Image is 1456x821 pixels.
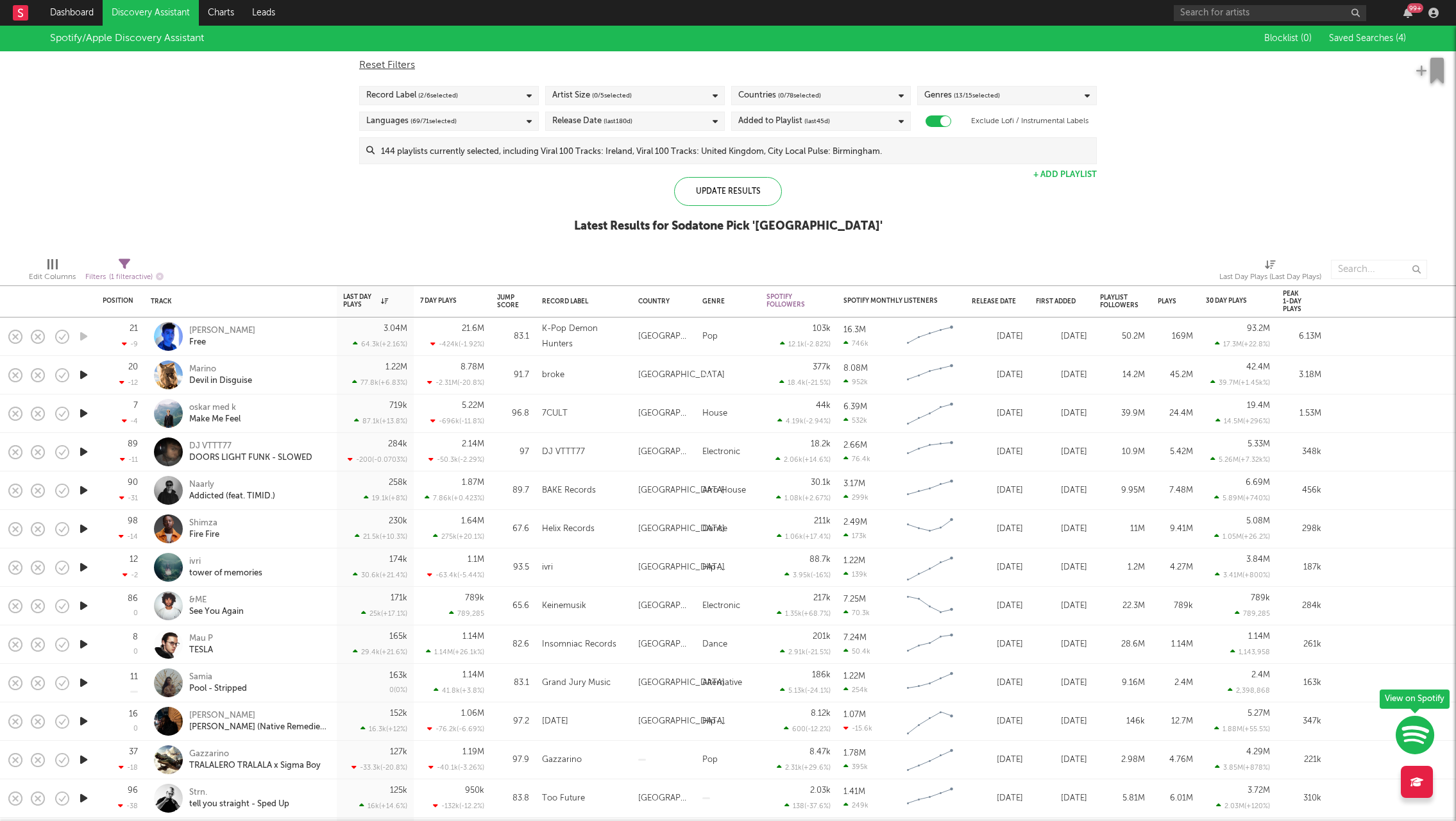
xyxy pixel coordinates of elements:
[189,364,252,375] div: Marino
[85,269,164,285] div: Filters
[1248,632,1270,641] div: 1.14M
[189,683,247,695] div: Pool - Stripped
[816,402,831,410] div: 44k
[972,598,1023,614] div: [DATE]
[364,494,407,502] div: 19.1k ( +8 % )
[128,478,138,487] div: 90
[1215,417,1270,425] div: 14.5M ( +296 % )
[813,594,831,602] div: 217k
[497,294,519,309] div: Jump Score
[972,368,1023,383] div: [DATE]
[972,560,1023,575] div: [DATE]
[1100,521,1145,537] div: 11M
[128,595,138,603] div: 86
[388,440,407,448] div: 284k
[189,787,289,799] div: Strn.
[426,648,484,656] div: 1.14M ( +26.1k % )
[189,633,213,645] div: Mau P
[1158,521,1193,537] div: 9.41M
[497,598,529,614] div: 65.6
[462,632,484,641] div: 1.14M
[497,675,529,691] div: 83.1
[813,363,831,371] div: 377k
[1100,560,1145,575] div: 1.2M
[189,479,275,502] a: NaarlyAddicted (feat. TIMID.)
[574,219,883,234] div: Latest Results for Sodatone Pick ' [GEOGRAPHIC_DATA] '
[1246,478,1270,487] div: 6.69M
[1100,368,1145,383] div: 14.2M
[702,521,727,537] div: Dance
[352,378,407,387] div: 77.8k ( +6.83 % )
[497,483,529,498] div: 89.7
[777,417,831,425] div: 4.19k ( -2.94 % )
[542,444,585,460] div: DJ VTTT77
[972,444,1023,460] div: [DATE]
[542,298,619,305] div: Record Label
[1246,517,1270,525] div: 5.08M
[420,297,465,305] div: 7 Day Plays
[189,414,241,425] div: Make Me Feel
[972,521,1023,537] div: [DATE]
[1036,298,1081,305] div: First Added
[702,329,718,344] div: Pop
[122,417,138,425] div: -4
[972,637,1023,652] div: [DATE]
[1210,378,1270,387] div: 39.7M ( +1.45k % )
[1246,363,1270,371] div: 42.4M
[954,88,1000,103] span: ( 13 / 15 selected)
[189,441,312,464] a: DJ VTTT77DOORS LIGHT FUNK - SLOWED
[1325,33,1406,44] button: Saved Searches (4)
[1158,406,1193,421] div: 24.4M
[385,363,407,371] div: 1.22M
[189,710,327,722] div: [PERSON_NAME]
[189,452,312,464] div: DOORS LIGHT FUNK - SLOWED
[1158,598,1193,614] div: 789k
[811,440,831,448] div: 18.2k
[427,378,484,387] div: -2.31M ( -20.8 % )
[1100,444,1145,460] div: 10.9M
[130,555,138,564] div: 12
[542,560,553,575] div: ivri
[552,88,632,103] div: Artist Size
[151,298,324,305] div: Track
[638,560,725,575] div: [GEOGRAPHIC_DATA]
[1235,609,1270,618] div: 789,285
[120,455,138,464] div: -11
[85,253,164,291] div: Filters(1 filter active)
[901,436,959,468] svg: Chart title
[353,648,407,656] div: 29.4k ( +21.6 % )
[1036,560,1087,575] div: [DATE]
[775,455,831,464] div: 2.06k ( +14.6 % )
[389,672,407,680] div: 163k
[461,517,484,525] div: 1.64M
[638,521,725,537] div: [GEOGRAPHIC_DATA]
[189,760,321,772] div: TRALALERO TRALALA x Sigma Boy
[813,325,831,333] div: 103k
[497,406,529,421] div: 96.8
[189,375,252,387] div: Devil in Disguise
[189,441,312,452] div: DJ VTTT77
[1246,555,1270,564] div: 3.84M
[1036,637,1087,652] div: [DATE]
[355,532,407,541] div: 21.5k ( +10.3 % )
[1033,171,1097,179] button: + Add Playlist
[1158,298,1176,305] div: Plays
[972,406,1023,421] div: [DATE]
[777,532,831,541] div: 1.06k ( +17.4 % )
[1251,594,1270,602] div: 789k
[843,518,867,527] div: 2.49M
[1158,368,1193,383] div: 45.2M
[542,406,568,421] div: 7CULT
[428,455,484,464] div: -50.3k ( -2.29 % )
[843,339,868,348] div: 746k
[123,571,138,579] div: -2
[189,787,289,810] a: Strn.tell you straight - Sped Up
[1283,483,1321,498] div: 456k
[1329,34,1406,43] span: Saved Searches
[361,609,407,618] div: 25k ( +17.1 % )
[189,364,252,387] a: MarinoDevil in Disguise
[1210,455,1270,464] div: 5.26M ( +7.32k % )
[784,571,831,579] div: 3.95k ( -16 % )
[427,571,484,579] div: -63.4k ( -5.44 % )
[189,556,262,568] div: ivri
